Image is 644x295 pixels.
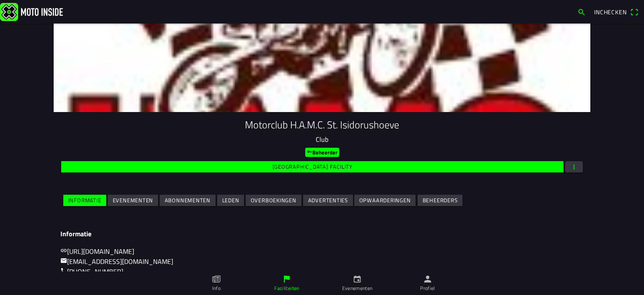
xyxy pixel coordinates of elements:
[60,267,67,274] ion-icon: call
[60,257,67,264] ion-icon: mail
[60,230,584,238] h3: Informatie
[60,119,584,131] h1: Motorclub H.A.M.C. St. Isidorushoeve
[61,161,563,172] ion-button: [GEOGRAPHIC_DATA] facility
[212,285,221,292] ion-label: Info
[60,266,123,277] a: call[PHONE_NUMBER]
[212,274,221,284] ion-icon: paper
[108,195,158,206] ion-button: Evenementen
[217,195,244,206] ion-button: Leden
[60,247,67,254] ion-icon: link
[305,148,339,157] ion-badge: Beheerder
[282,274,291,284] ion-icon: flag
[307,149,312,154] ion-icon: key
[420,285,435,292] ion-label: Profiel
[573,5,590,19] a: search
[160,195,216,206] ion-button: Abonnementen
[423,274,432,284] ion-icon: person
[274,285,299,292] ion-label: Faciliteiten
[303,195,353,206] ion-button: Advertenties
[353,274,362,284] ion-icon: calendar
[590,5,642,19] a: Incheckenqr scanner
[246,195,301,206] ion-button: Overboekingen
[418,195,462,206] ion-button: Beheerders
[354,195,415,206] ion-button: Opwaarderingen
[60,256,173,266] a: mail[EMAIL_ADDRESS][DOMAIN_NAME]
[594,8,627,16] span: Inchecken
[60,134,584,144] p: Club
[63,195,106,206] ion-button: Informatie
[342,285,373,292] ion-label: Evenementen
[60,246,134,256] a: link[URL][DOMAIN_NAME]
